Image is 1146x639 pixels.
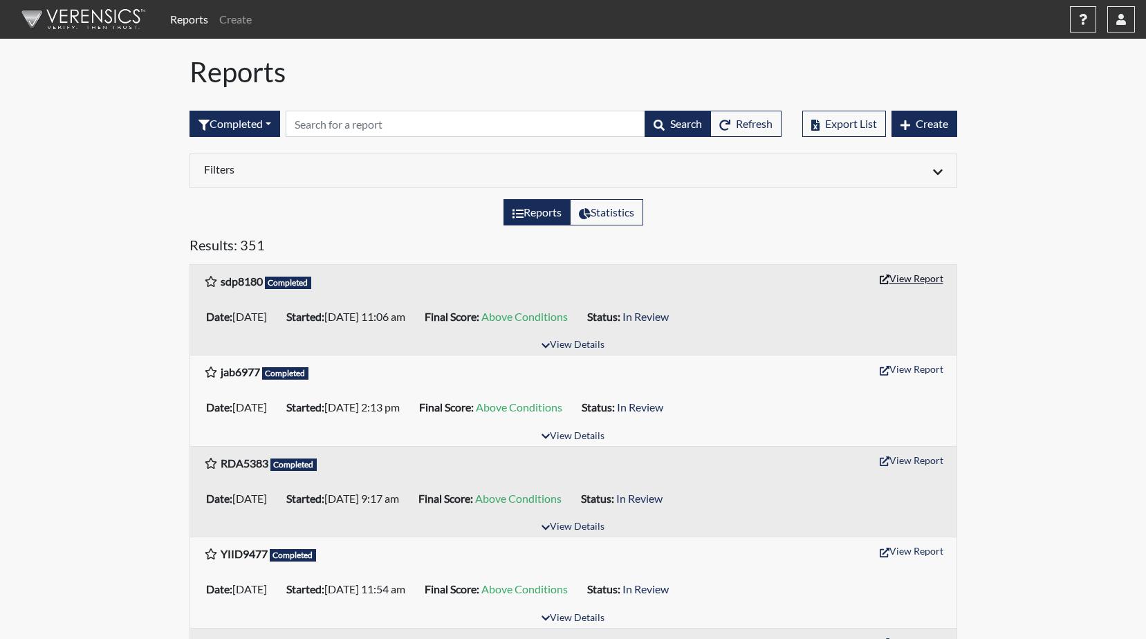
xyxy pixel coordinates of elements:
li: [DATE] 11:06 am [281,306,419,328]
li: [DATE] 9:17 am [281,488,413,510]
span: Above Conditions [475,492,562,505]
span: In Review [617,400,663,414]
input: Search by Registration ID, Interview Number, or Investigation Name. [286,111,645,137]
b: RDA5383 [221,456,268,470]
li: [DATE] [201,306,281,328]
span: Completed [262,367,309,380]
label: View statistics about completed interviews [570,199,643,225]
a: Create [214,6,257,33]
a: Reports [165,6,214,33]
button: Create [891,111,957,137]
li: [DATE] [201,488,281,510]
b: Started: [286,582,324,595]
b: YIID9477 [221,547,268,560]
li: [DATE] [201,578,281,600]
span: Above Conditions [476,400,562,414]
span: In Review [616,492,663,505]
button: Completed [190,111,280,137]
button: View Details [535,427,611,446]
b: Date: [206,582,232,595]
li: [DATE] 11:54 am [281,578,419,600]
span: Export List [825,117,877,130]
button: View Details [535,336,611,355]
b: Date: [206,400,232,414]
button: Export List [802,111,886,137]
b: Started: [286,310,324,323]
b: Status: [582,400,615,414]
span: Above Conditions [481,582,568,595]
b: Final Score: [425,582,479,595]
span: Search [670,117,702,130]
span: Completed [270,549,317,562]
span: Completed [270,459,317,471]
b: Started: [286,400,324,414]
button: View Details [535,518,611,537]
div: Filter by interview status [190,111,280,137]
b: Final Score: [425,310,479,323]
span: Refresh [736,117,773,130]
button: View Details [535,609,611,628]
h6: Filters [204,163,563,176]
button: Refresh [710,111,782,137]
button: View Report [874,358,950,380]
b: Started: [286,492,324,505]
b: Status: [587,582,620,595]
span: Create [916,117,948,130]
b: Final Score: [419,400,474,414]
span: Above Conditions [481,310,568,323]
span: In Review [622,582,669,595]
label: View the list of reports [503,199,571,225]
b: Status: [581,492,614,505]
li: [DATE] 2:13 pm [281,396,414,418]
b: sdp8180 [221,275,263,288]
li: [DATE] [201,396,281,418]
button: View Report [874,450,950,471]
button: View Report [874,268,950,289]
span: Completed [265,277,312,289]
div: Click to expand/collapse filters [194,163,953,179]
span: In Review [622,310,669,323]
b: Date: [206,310,232,323]
b: Final Score: [418,492,473,505]
b: Status: [587,310,620,323]
h1: Reports [190,55,957,89]
b: Date: [206,492,232,505]
b: jab6977 [221,365,260,378]
h5: Results: 351 [190,237,957,259]
button: Search [645,111,711,137]
button: View Report [874,540,950,562]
